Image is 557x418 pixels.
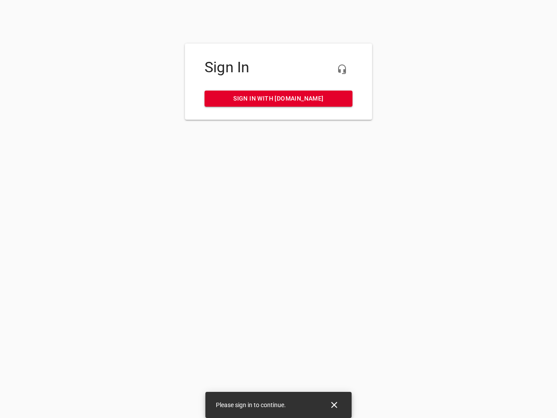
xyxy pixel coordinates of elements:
[324,394,345,415] button: Close
[211,93,346,104] span: Sign in with [DOMAIN_NAME]
[216,401,286,408] span: Please sign in to continue.
[205,91,352,107] a: Sign in with [DOMAIN_NAME]
[332,59,352,80] button: Live Chat
[205,59,352,76] h4: Sign In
